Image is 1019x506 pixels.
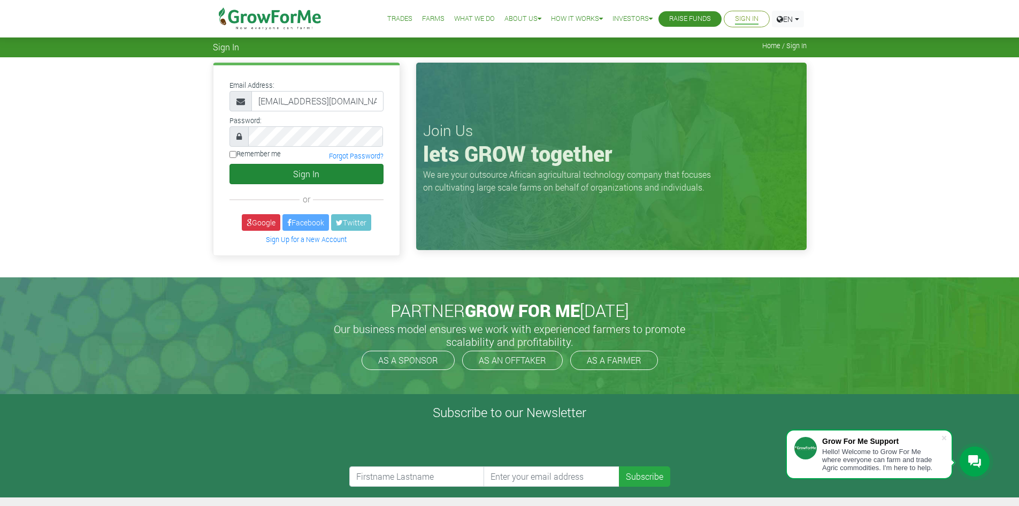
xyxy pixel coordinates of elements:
div: Grow For Me Support [822,437,941,445]
a: EN [772,11,804,27]
a: How it Works [551,13,603,25]
a: Sign In [735,13,758,25]
a: Farms [422,13,445,25]
h2: PARTNER [DATE] [217,300,802,321]
span: Sign In [213,42,239,52]
h3: Join Us [423,122,800,140]
a: AS A FARMER [570,351,658,370]
a: What We Do [454,13,495,25]
a: Investors [612,13,653,25]
div: or [229,193,384,206]
p: We are your outsource African agricultural technology company that focuses on cultivating large s... [423,168,717,194]
input: Remember me [229,151,236,158]
input: Firstname Lastname [349,466,485,487]
a: Sign Up for a New Account [266,235,347,244]
a: Trades [387,13,412,25]
a: Google [242,214,280,231]
a: Raise Funds [669,13,711,25]
button: Sign In [229,164,384,184]
a: AS A SPONSOR [362,351,455,370]
span: GROW FOR ME [465,299,580,322]
label: Remember me [229,149,281,159]
span: Home / Sign In [762,42,807,50]
label: Password: [229,116,262,126]
button: Subscribe [619,466,670,487]
h5: Our business model ensures we work with experienced farmers to promote scalability and profitabil... [323,322,697,348]
input: Enter your email address [484,466,619,487]
iframe: reCAPTCHA [349,425,512,466]
div: Hello! Welcome to Grow For Me where everyone can farm and trade Agric commodities. I'm here to help. [822,448,941,472]
a: About Us [504,13,541,25]
input: Email Address [251,91,384,111]
h1: lets GROW together [423,141,800,167]
h4: Subscribe to our Newsletter [13,405,1006,420]
a: AS AN OFFTAKER [462,351,563,370]
a: Forgot Password? [329,152,384,160]
label: Email Address: [229,80,274,90]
